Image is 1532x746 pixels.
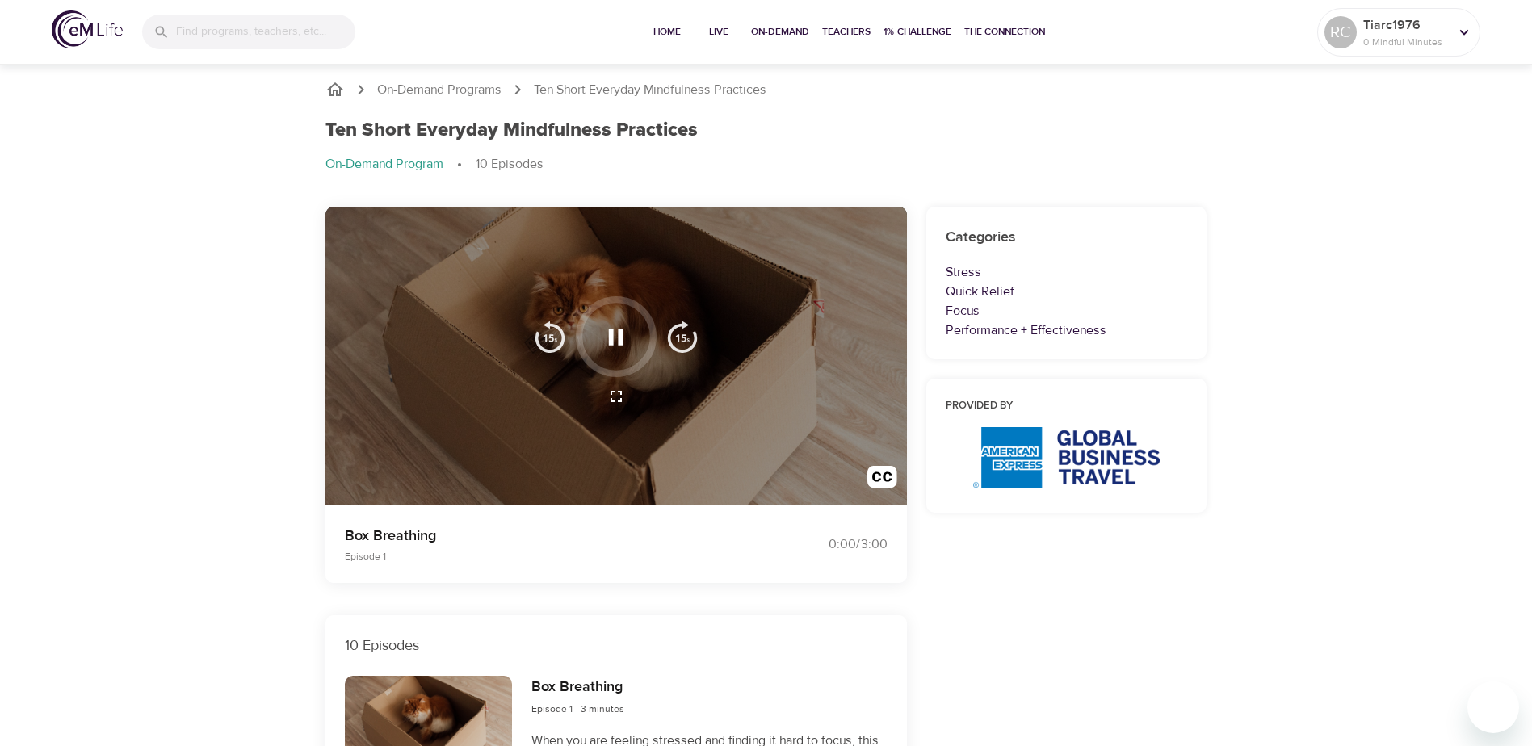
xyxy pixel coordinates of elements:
a: On-Demand Programs [377,81,502,99]
nav: breadcrumb [325,155,1207,174]
span: 1% Challenge [884,23,951,40]
h6: Box Breathing [531,676,624,699]
p: Stress [946,262,1188,282]
button: Transcript/Closed Captions (c) [858,456,907,505]
p: Tiarc1976 [1363,15,1449,35]
p: On-Demand Program [325,155,443,174]
span: On-Demand [751,23,809,40]
img: open_caption.svg [867,466,897,496]
h6: Provided by [946,398,1188,415]
div: RC [1324,16,1357,48]
h6: Categories [946,226,1188,249]
div: 0:00 / 3:00 [766,535,888,554]
img: logo [52,10,123,48]
p: Episode 1 [345,549,747,564]
nav: breadcrumb [325,80,1207,99]
p: 10 Episodes [476,155,544,174]
p: Performance + Effectiveness [946,321,1188,340]
p: 0 Mindful Minutes [1363,35,1449,49]
span: Home [648,23,686,40]
iframe: Button to launch messaging window [1467,681,1519,733]
span: The Connection [964,23,1045,40]
span: Episode 1 - 3 minutes [531,702,624,715]
p: 10 Episodes [345,635,888,656]
p: Focus [946,301,1188,321]
span: Teachers [822,23,871,40]
p: Quick Relief [946,282,1188,301]
h1: Ten Short Everyday Mindfulness Practices [325,119,698,142]
img: AmEx%20GBT%20logo.png [973,427,1160,488]
img: 15s_prev.svg [534,321,566,353]
span: Live [699,23,738,40]
img: 15s_next.svg [666,321,699,353]
p: Ten Short Everyday Mindfulness Practices [534,81,766,99]
p: Box Breathing [345,525,747,547]
input: Find programs, teachers, etc... [176,15,355,49]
